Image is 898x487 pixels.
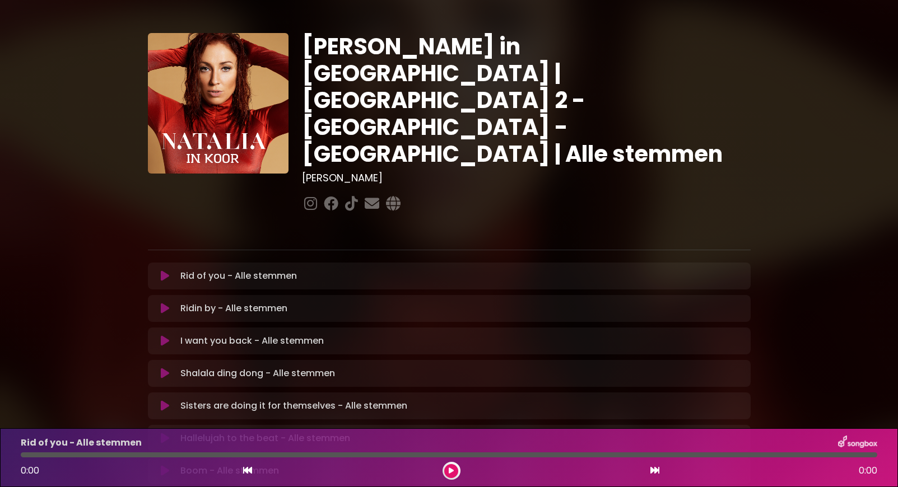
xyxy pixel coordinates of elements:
span: 0:00 [859,464,877,477]
p: Rid of you - Alle stemmen [21,436,142,449]
h3: [PERSON_NAME] [302,172,751,184]
p: Rid of you - Alle stemmen [180,269,297,283]
span: 0:00 [21,464,39,477]
p: Shalala ding dong - Alle stemmen [180,367,335,380]
p: Ridin by - Alle stemmen [180,302,287,315]
img: songbox-logo-white.png [838,436,877,450]
h1: [PERSON_NAME] in [GEOGRAPHIC_DATA] | [GEOGRAPHIC_DATA] 2 - [GEOGRAPHIC_DATA] - [GEOGRAPHIC_DATA] ... [302,33,751,167]
p: Sisters are doing it for themselves - Alle stemmen [180,399,407,413]
img: YTVS25JmS9CLUqXqkEhs [148,33,289,174]
p: I want you back - Alle stemmen [180,334,324,348]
